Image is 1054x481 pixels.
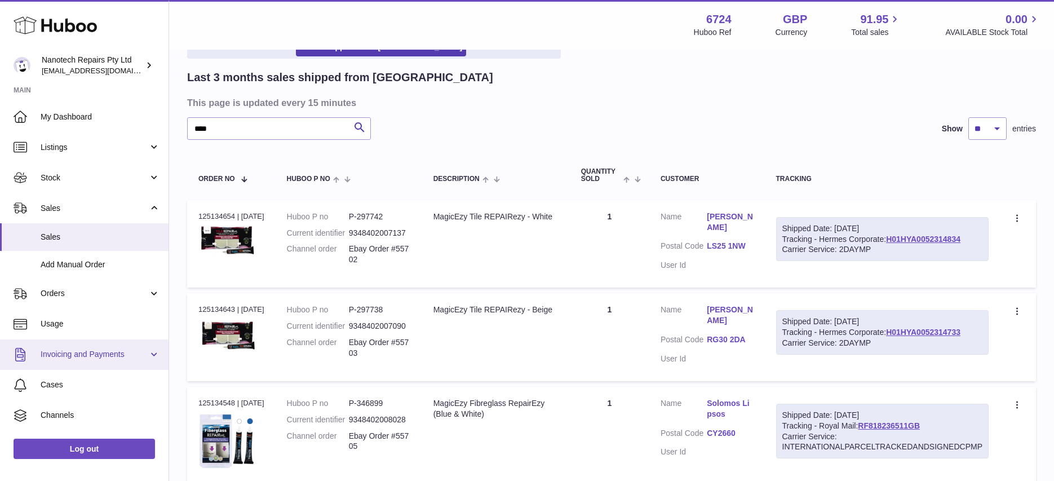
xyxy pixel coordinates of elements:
[287,228,349,239] dt: Current identifier
[707,398,753,420] a: Solomos Lipsos
[776,310,989,355] div: Tracking - Hermes Corporate:
[287,244,349,265] dt: Channel order
[14,57,30,74] img: info@nanotechrepairs.com
[1012,123,1036,134] span: entries
[349,398,411,409] dd: P-346899
[41,142,148,153] span: Listings
[945,27,1040,38] span: AVAILABLE Stock Total
[198,319,255,354] img: 67241737507588.png
[851,27,901,38] span: Total sales
[570,200,649,288] td: 1
[433,175,480,183] span: Description
[707,305,753,326] a: [PERSON_NAME]
[782,223,983,234] div: Shipped Date: [DATE]
[661,260,707,271] dt: User Id
[851,12,901,38] a: 91.95 Total sales
[782,244,983,255] div: Carrier Service: 2DAYMP
[707,211,753,233] a: [PERSON_NAME]
[570,293,649,381] td: 1
[945,12,1040,38] a: 0.00 AVAILABLE Stock Total
[41,259,160,270] span: Add Manual Order
[349,431,411,452] dd: Ebay Order #55705
[707,241,753,251] a: LS25 1NW
[858,421,920,430] a: RF818236511GB
[349,244,411,265] dd: Ebay Order #55702
[433,398,559,420] div: MagicEzy Fibreglass RepairEzy (Blue & White)
[433,211,559,222] div: MagicEzy Tile REPAIRezy - White
[41,410,160,421] span: Channels
[776,217,989,262] div: Tracking - Hermes Corporate:
[782,316,983,327] div: Shipped Date: [DATE]
[198,398,264,408] div: 125134548 | [DATE]
[1006,12,1028,27] span: 0.00
[886,328,960,337] a: H01HYA0052314733
[776,404,989,459] div: Tracking - Royal Mail:
[433,305,559,315] div: MagicEzy Tile REPAIRezy - Beige
[349,414,411,425] dd: 9348402008028
[287,175,330,183] span: Huboo P no
[287,305,349,315] dt: Huboo P no
[287,431,349,452] dt: Channel order
[349,228,411,239] dd: 9348402007137
[41,379,160,390] span: Cases
[661,305,707,329] dt: Name
[661,428,707,442] dt: Postal Code
[886,235,960,244] a: H01HYA0052314834
[42,55,143,76] div: Nanotech Repairs Pty Ltd
[661,241,707,254] dt: Postal Code
[860,12,888,27] span: 91.95
[694,27,732,38] div: Huboo Ref
[942,123,963,134] label: Show
[661,447,707,457] dt: User Id
[707,334,753,345] a: RG30 2DA
[41,288,148,299] span: Orders
[287,337,349,359] dt: Channel order
[14,439,155,459] a: Log out
[349,321,411,332] dd: 9348402007090
[706,12,732,27] strong: 6724
[187,96,1033,109] h3: This page is updated every 15 minutes
[198,175,235,183] span: Order No
[287,398,349,409] dt: Huboo P no
[41,112,160,122] span: My Dashboard
[41,349,148,360] span: Invoicing and Payments
[41,173,148,183] span: Stock
[776,27,808,38] div: Currency
[198,305,264,315] div: 125134643 | [DATE]
[287,321,349,332] dt: Current identifier
[287,414,349,425] dt: Current identifier
[782,410,983,421] div: Shipped Date: [DATE]
[287,211,349,222] dt: Huboo P no
[661,398,707,422] dt: Name
[349,211,411,222] dd: P-297742
[41,319,160,329] span: Usage
[349,337,411,359] dd: Ebay Order #55703
[349,305,411,315] dd: P-297738
[782,338,983,348] div: Carrier Service: 2DAYMP
[198,225,255,259] img: 67241737507312.png
[776,175,989,183] div: Tracking
[707,428,753,439] a: CY2660
[187,70,493,85] h2: Last 3 months sales shipped from [GEOGRAPHIC_DATA]
[661,211,707,236] dt: Name
[41,232,160,242] span: Sales
[661,334,707,348] dt: Postal Code
[41,203,148,214] span: Sales
[198,412,255,468] img: 67241737498867.png
[783,12,807,27] strong: GBP
[42,66,166,75] span: [EMAIL_ADDRESS][DOMAIN_NAME]
[661,354,707,364] dt: User Id
[198,211,264,222] div: 125134654 | [DATE]
[581,168,621,183] span: Quantity Sold
[782,431,983,453] div: Carrier Service: INTERNATIONALPARCELTRACKEDANDSIGNEDCPMP
[661,175,754,183] div: Customer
